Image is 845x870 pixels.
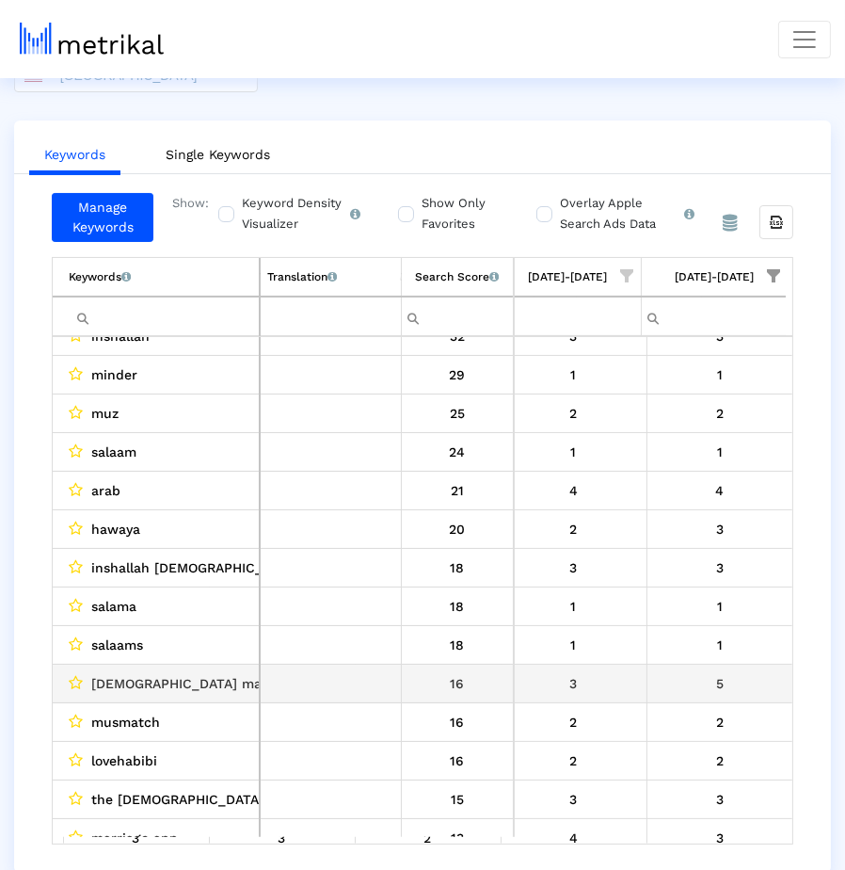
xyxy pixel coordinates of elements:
div: 8/16/25 [508,826,640,850]
td: Filter cell [495,297,641,335]
td: Column Keyword [53,258,260,297]
div: Data grid [52,257,793,845]
div: 8/23/25 [654,826,787,850]
div: 8/23/25 [654,440,787,464]
td: Filter cell [641,297,787,335]
img: metrical-logo-light.png [20,23,164,55]
div: 8/16/25 [508,478,640,503]
div: 8/23/25 [654,671,787,696]
div: 8/16/25 [508,671,640,696]
span: Show filter options for column '08/10/25-08/16/25' [621,269,634,282]
div: Export all data [759,205,793,239]
div: 8/23/25 [654,633,787,657]
div: 16 [408,710,507,734]
span: marriage app [91,826,178,850]
div: 8/23/25 [654,787,787,812]
div: 8/16/25 [508,362,640,387]
td: Column Search Score [401,258,514,297]
a: Single Keywords [151,137,285,172]
div: 8/23/25 [654,594,787,619]
div: 29 [408,362,507,387]
span: salama [91,594,136,619]
span: muz [91,401,119,426]
span: minder [91,362,137,387]
td: Filter cell [260,297,401,336]
div: 20 [408,517,507,541]
span: Show filter options for column '08/17/25-08/23/25' [767,269,780,282]
div: 8/16/25 [508,556,640,580]
span: musmatch [91,710,160,734]
input: Filter cell [642,300,788,331]
div: 8/23/25 [654,478,787,503]
div: 8/23/25 [654,324,787,348]
span: salaam [91,440,136,464]
div: 8/16/25 [508,633,640,657]
div: 7/26/25 [71,826,202,850]
div: 8/2/25 [216,826,348,850]
div: 8/16/25 [508,517,640,541]
label: Overlay Apple Search Ads Data [555,193,694,234]
span: [DEMOGRAPHIC_DATA] marriage [91,671,299,696]
div: 16 [408,671,507,696]
td: Column 08/17/25-08/23/25 [641,258,787,297]
div: 8/23/25 [654,710,787,734]
div: 08/17/25-08/23/25 [675,265,754,289]
input: Filter cell [69,301,259,332]
button: Toggle navigation [778,21,831,58]
div: 8/16/25 [508,324,640,348]
label: Show Only Favorites [417,193,500,234]
div: 18 [408,556,507,580]
div: Show: [153,193,209,242]
div: 8/23/25 [654,362,787,387]
div: 8/16/25 [508,440,640,464]
div: Keywords [69,265,131,289]
div: 8/23/25 [654,749,787,773]
div: 8/16/25 [508,710,640,734]
div: 8/23/25 [654,517,787,541]
div: 24 [408,440,507,464]
div: 32 [408,324,507,348]
input: Filter cell [496,300,641,331]
div: Search Score [415,265,499,289]
div: 8/16/25 [508,787,640,812]
td: Column 08/10/25-08/16/25 [495,258,641,297]
div: 8/16/25 [508,749,640,773]
div: 8/16/25 [508,594,640,619]
div: 8/9/25 [362,826,494,850]
span: hawaya [91,517,140,541]
div: 8/16/25 [508,401,640,426]
div: 18 [408,633,507,657]
div: 16 [408,749,507,773]
label: Keyword Density Visualizer [237,193,360,234]
input: Filter cell [402,301,514,332]
span: the [DEMOGRAPHIC_DATA] guys [91,787,297,812]
td: Filter cell [401,297,514,336]
span: inshallah [91,324,150,348]
td: Filter cell [53,297,260,336]
div: Translation [267,265,337,289]
input: Filter cell [261,301,401,332]
div: 13 [408,826,507,850]
div: 18 [408,594,507,619]
div: 8/23/25 [654,401,787,426]
span: arab [91,478,120,503]
div: 25 [408,401,507,426]
span: lovehabibi [91,749,157,773]
a: Manage Keywords [52,193,153,242]
a: Keywords [29,137,120,175]
div: [DATE]-[DATE] [529,265,608,289]
div: 8/23/25 [654,556,787,580]
span: inshallah [DEMOGRAPHIC_DATA] dating app [91,556,375,580]
div: 21 [408,478,507,503]
td: Column Translation [260,258,401,297]
div: 15 [408,787,507,812]
span: salaams [91,633,143,657]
